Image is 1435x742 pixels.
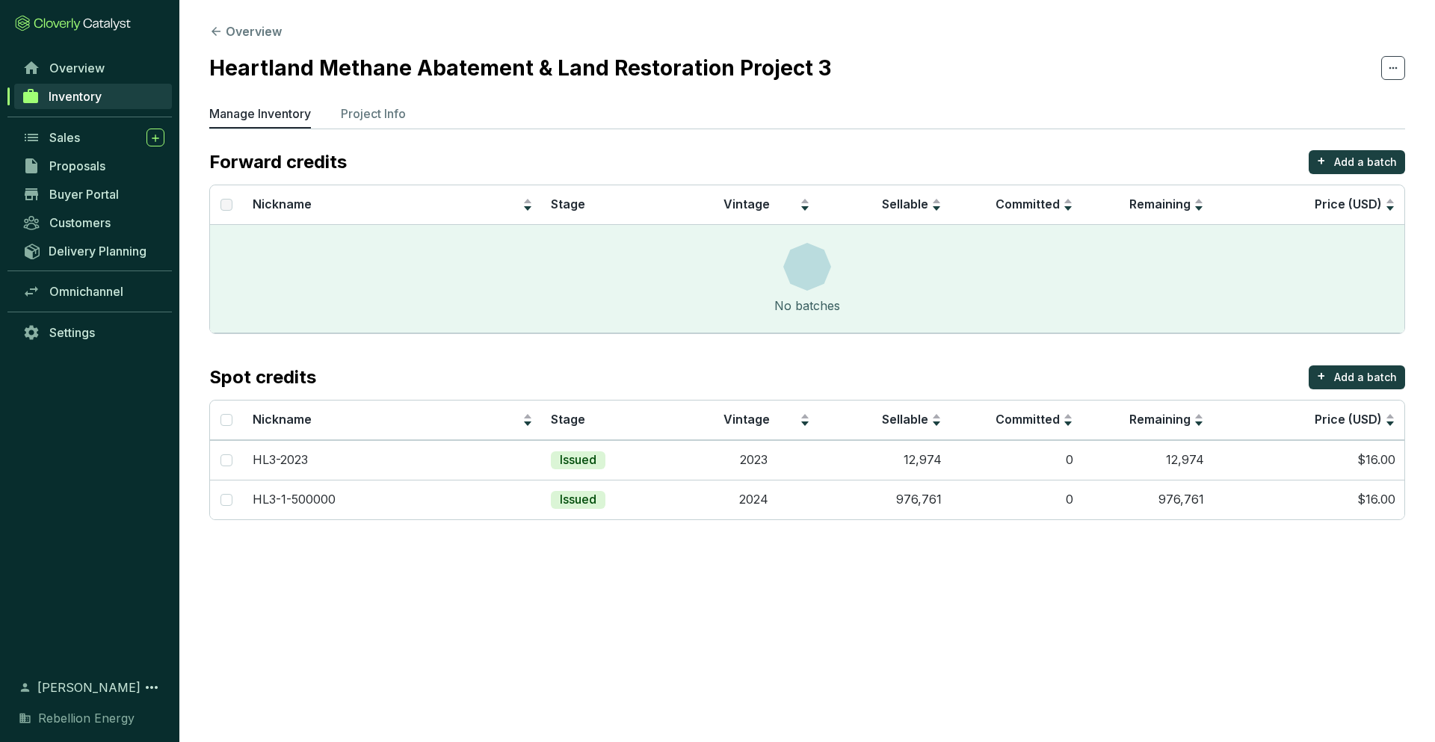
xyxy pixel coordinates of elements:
span: Customers [49,215,111,230]
span: Nickname [253,197,312,211]
span: Settings [49,325,95,340]
a: Buyer Portal [15,182,172,207]
span: [PERSON_NAME] [37,678,141,696]
span: Nickname [253,412,312,427]
td: $16.00 [1213,480,1404,519]
span: Inventory [49,89,102,104]
span: Sellable [882,412,928,427]
p: Project Info [341,105,406,123]
td: 12,974 [819,440,951,480]
span: Price (USD) [1315,412,1382,427]
span: Omnichannel [49,284,123,299]
span: Remaining [1129,197,1191,211]
div: No batches [774,297,840,315]
button: Overview [209,22,282,40]
td: 976,761 [1082,480,1214,519]
td: 0 [951,480,1082,519]
p: Forward credits [209,150,347,174]
a: Inventory [14,84,172,109]
span: Price (USD) [1315,197,1382,211]
span: Sellable [882,197,928,211]
span: Buyer Portal [49,187,119,202]
span: Remaining [1129,412,1191,427]
span: Vintage [723,412,770,427]
a: Overview [15,55,172,81]
span: Proposals [49,158,105,173]
span: Rebellion Energy [38,709,135,727]
a: Settings [15,320,172,345]
span: Stage [551,197,585,211]
p: Issued [560,492,596,508]
span: Overview [49,61,105,75]
p: HL3-2023 [253,452,308,469]
td: 976,761 [819,480,951,519]
th: Stage [542,185,688,225]
a: Proposals [15,153,172,179]
p: Manage Inventory [209,105,311,123]
td: 2023 [688,440,819,480]
a: Omnichannel [15,279,172,304]
p: Spot credits [209,365,316,389]
button: +Add a batch [1309,365,1405,389]
p: + [1317,365,1326,386]
button: +Add a batch [1309,150,1405,174]
td: 2024 [688,480,819,519]
p: Add a batch [1334,370,1397,385]
span: Committed [996,197,1060,211]
span: Sales [49,130,80,145]
a: Sales [15,125,172,150]
td: 12,974 [1082,440,1214,480]
td: $16.00 [1213,440,1404,480]
th: Stage [542,401,688,440]
a: Customers [15,210,172,235]
p: HL3-1-500000 [253,492,336,508]
span: Stage [551,412,585,427]
span: Delivery Planning [49,244,146,259]
p: Issued [560,452,596,469]
a: Delivery Planning [15,238,172,263]
p: + [1317,150,1326,171]
p: Add a batch [1334,155,1397,170]
span: Committed [996,412,1060,427]
span: Vintage [723,197,770,211]
h2: Heartland Methane Abatement & Land Restoration Project 3 [209,52,831,84]
td: 0 [951,440,1082,480]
